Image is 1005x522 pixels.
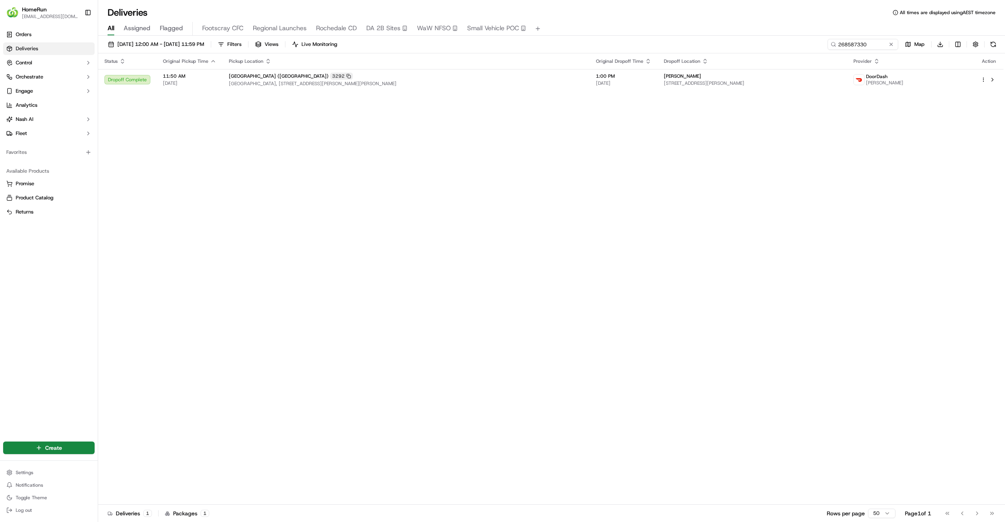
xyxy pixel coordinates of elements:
[905,509,931,517] div: Page 1 of 1
[22,13,78,20] button: [EMAIL_ADDRESS][DOMAIN_NAME]
[16,495,47,501] span: Toggle Theme
[901,39,928,50] button: Map
[104,39,208,50] button: [DATE] 12:00 AM - [DATE] 11:59 PM
[3,42,95,55] a: Deliveries
[6,208,91,215] a: Returns
[108,24,114,33] span: All
[16,88,33,95] span: Engage
[596,73,651,79] span: 1:00 PM
[108,6,148,19] h1: Deliveries
[827,509,865,517] p: Rows per page
[16,469,33,476] span: Settings
[664,73,701,79] span: [PERSON_NAME]
[16,102,37,109] span: Analytics
[124,24,150,33] span: Assigned
[3,85,95,97] button: Engage
[229,80,583,87] span: [GEOGRAPHIC_DATA], [STREET_ADDRESS][PERSON_NAME][PERSON_NAME]
[201,510,209,517] div: 1
[914,41,925,48] span: Map
[163,73,216,79] span: 11:50 AM
[16,194,53,201] span: Product Catalog
[316,24,357,33] span: Rochedale CD
[467,24,519,33] span: Small Vehicle POC
[3,127,95,140] button: Fleet
[16,116,33,123] span: Nash AI
[3,480,95,491] button: Notifications
[3,467,95,478] button: Settings
[214,39,245,50] button: Filters
[16,482,43,488] span: Notifications
[16,208,33,215] span: Returns
[596,80,651,86] span: [DATE]
[3,165,95,177] div: Available Products
[900,9,996,16] span: All times are displayed using AEST timezone
[45,444,62,452] span: Create
[981,58,997,64] div: Action
[16,59,32,66] span: Control
[265,41,278,48] span: Views
[664,58,700,64] span: Dropoff Location
[6,194,91,201] a: Product Catalog
[252,39,282,50] button: Views
[866,73,888,80] span: DoorDash
[664,80,841,86] span: [STREET_ADDRESS][PERSON_NAME]
[3,99,95,111] a: Analytics
[3,146,95,159] div: Favorites
[108,509,152,517] div: Deliveries
[6,180,91,187] a: Promise
[596,58,643,64] span: Original Dropoff Time
[3,206,95,218] button: Returns
[104,58,118,64] span: Status
[22,5,47,13] button: HomeRun
[3,492,95,503] button: Toggle Theme
[301,41,337,48] span: Live Monitoring
[163,58,208,64] span: Original Pickup Time
[227,41,241,48] span: Filters
[3,113,95,126] button: Nash AI
[289,39,341,50] button: Live Monitoring
[854,75,864,85] img: doordash_logo_v2.png
[417,24,451,33] span: WaW NFSO
[853,58,872,64] span: Provider
[229,73,329,79] span: [GEOGRAPHIC_DATA] ([GEOGRAPHIC_DATA])
[16,31,31,38] span: Orders
[16,73,43,80] span: Orchestrate
[330,73,353,80] div: 3292
[3,442,95,454] button: Create
[202,24,243,33] span: Footscray CFC
[253,24,307,33] span: Regional Launches
[117,41,204,48] span: [DATE] 12:00 AM - [DATE] 11:59 PM
[16,507,32,513] span: Log out
[16,45,38,52] span: Deliveries
[143,510,152,517] div: 1
[229,58,263,64] span: Pickup Location
[16,180,34,187] span: Promise
[6,6,19,19] img: HomeRun
[3,505,95,516] button: Log out
[3,57,95,69] button: Control
[163,80,216,86] span: [DATE]
[3,177,95,190] button: Promise
[16,130,27,137] span: Fleet
[3,192,95,204] button: Product Catalog
[828,39,898,50] input: Type to search
[866,80,903,86] span: [PERSON_NAME]
[3,71,95,83] button: Orchestrate
[3,28,95,41] a: Orders
[3,3,81,22] button: HomeRunHomeRun[EMAIL_ADDRESS][DOMAIN_NAME]
[988,39,999,50] button: Refresh
[160,24,183,33] span: Flagged
[165,509,209,517] div: Packages
[366,24,400,33] span: DA 2B Sites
